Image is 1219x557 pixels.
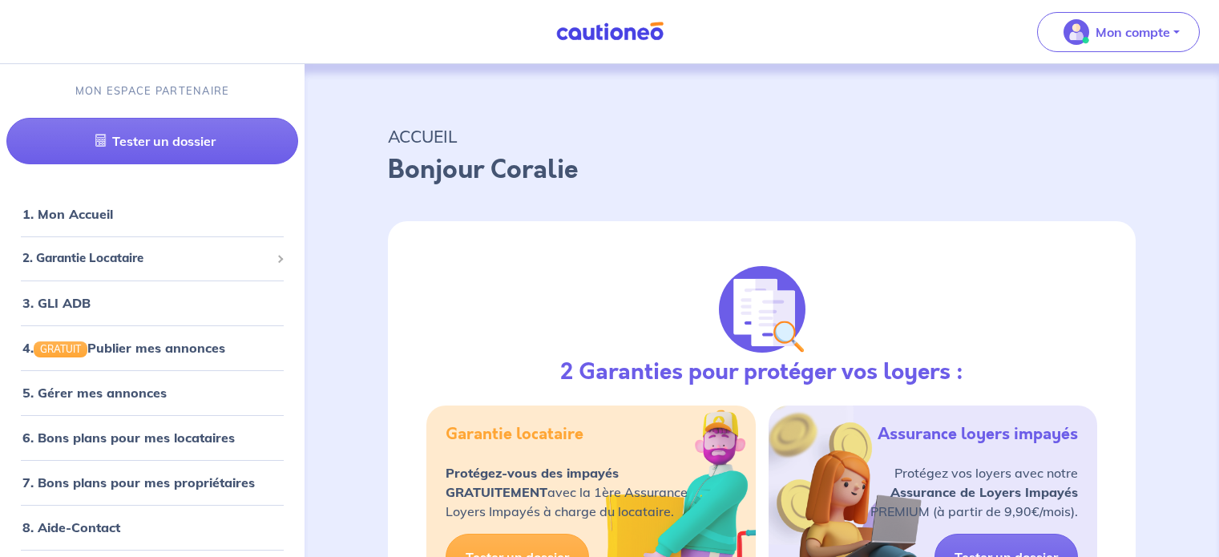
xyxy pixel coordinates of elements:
div: 6. Bons plans pour mes locataires [6,422,298,454]
div: 3. GLI ADB [6,287,298,319]
h3: 2 Garanties pour protéger vos loyers : [560,359,963,386]
a: 4.GRATUITPublier mes annonces [22,340,225,356]
img: Cautioneo [550,22,670,42]
a: 6. Bons plans pour mes locataires [22,430,235,446]
h5: Assurance loyers impayés [878,425,1078,444]
a: 3. GLI ADB [22,295,91,311]
strong: Assurance de Loyers Impayés [890,484,1078,500]
p: ACCUEIL [388,122,1136,151]
button: illu_account_valid_menu.svgMon compte [1037,12,1200,52]
div: 2. Garantie Locataire [6,243,298,274]
a: 5. Gérer mes annonces [22,385,167,401]
img: justif-loupe [719,266,805,353]
a: 7. Bons plans pour mes propriétaires [22,474,255,490]
div: 4.GRATUITPublier mes annonces [6,332,298,364]
div: 7. Bons plans pour mes propriétaires [6,466,298,498]
a: 1. Mon Accueil [22,206,113,222]
p: Bonjour Coralie [388,151,1136,189]
p: MON ESPACE PARTENAIRE [75,83,230,99]
img: illu_account_valid_menu.svg [1064,19,1089,45]
p: Protégez vos loyers avec notre PREMIUM (à partir de 9,90€/mois). [870,463,1078,521]
span: 2. Garantie Locataire [22,249,270,268]
p: avec la 1ère Assurance Loyers Impayés à charge du locataire. [446,463,688,521]
p: Mon compte [1096,22,1170,42]
div: 8. Aide-Contact [6,511,298,543]
div: 1. Mon Accueil [6,198,298,230]
a: 8. Aide-Contact [22,519,120,535]
h5: Garantie locataire [446,425,583,444]
div: 5. Gérer mes annonces [6,377,298,409]
a: Tester un dossier [6,118,298,164]
strong: Protégez-vous des impayés GRATUITEMENT [446,465,619,500]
